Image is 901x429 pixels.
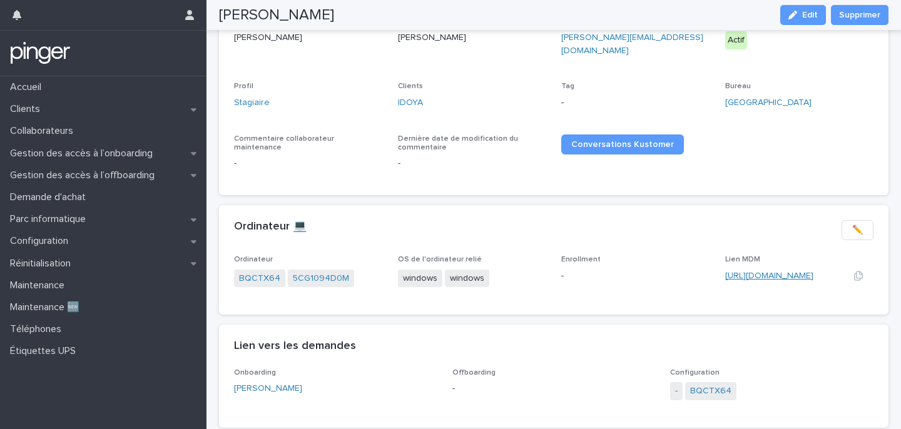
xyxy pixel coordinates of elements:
[398,31,547,44] p: [PERSON_NAME]
[852,224,863,236] span: ✏️
[293,272,349,285] a: 5CG1094D0M
[5,191,96,203] p: Demande d'achat
[725,83,751,90] span: Bureau
[725,256,760,263] span: Lien MDM
[5,301,89,313] p: Maintenance 🆕
[5,258,81,270] p: Réinitialisation
[725,271,813,280] a: [URL][DOMAIN_NAME]
[725,96,812,109] a: [GEOGRAPHIC_DATA]
[561,134,684,154] a: Conversations Kustomer
[445,270,489,288] span: windows
[675,385,678,398] a: -
[398,96,423,109] a: IDOYA
[571,140,674,149] span: Conversations Kustomer
[234,96,270,109] a: Stagiaire
[234,157,383,170] p: -
[398,270,442,288] span: windows
[5,345,86,357] p: Étiquettes UPS
[452,369,496,376] span: Offboarding
[561,33,703,55] a: [PERSON_NAME][EMAIL_ADDRESS][DOMAIN_NAME]
[234,220,307,234] h2: Ordinateur 💻
[398,135,518,151] span: Dernière date de modification du commentaire
[831,5,888,25] button: Supprimer
[10,41,71,66] img: mTgBEunGTSyRkCgitkcU
[398,256,482,263] span: OS de l'ordinateur relié
[234,83,253,90] span: Profil
[561,96,710,109] p: -
[452,382,656,395] p: -
[234,382,302,395] a: [PERSON_NAME]
[234,340,356,353] h2: Lien vers les demandes
[839,9,880,21] span: Supprimer
[670,369,720,376] span: Configuration
[5,235,78,247] p: Configuration
[234,256,273,263] span: Ordinateur
[5,213,96,225] p: Parc informatique
[725,31,747,49] div: Actif
[239,272,280,285] a: BQCTX64
[780,5,826,25] button: Edit
[234,369,276,376] span: Onboarding
[561,256,601,263] span: Enrollment
[234,31,383,44] p: [PERSON_NAME]
[842,220,873,240] button: ✏️
[5,169,165,181] p: Gestion des accès à l’offboarding
[219,6,334,24] h2: [PERSON_NAME]
[398,157,547,170] p: -
[5,125,83,137] p: Collaborateurs
[561,83,574,90] span: Tag
[234,135,334,151] span: Commentaire collaborateur maintenance
[398,83,423,90] span: Clients
[5,323,71,335] p: Téléphones
[5,103,50,115] p: Clients
[5,81,51,93] p: Accueil
[690,385,731,398] a: BQCTX64
[802,11,818,19] span: Edit
[5,280,74,291] p: Maintenance
[561,270,710,283] p: -
[5,148,163,159] p: Gestion des accès à l’onboarding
